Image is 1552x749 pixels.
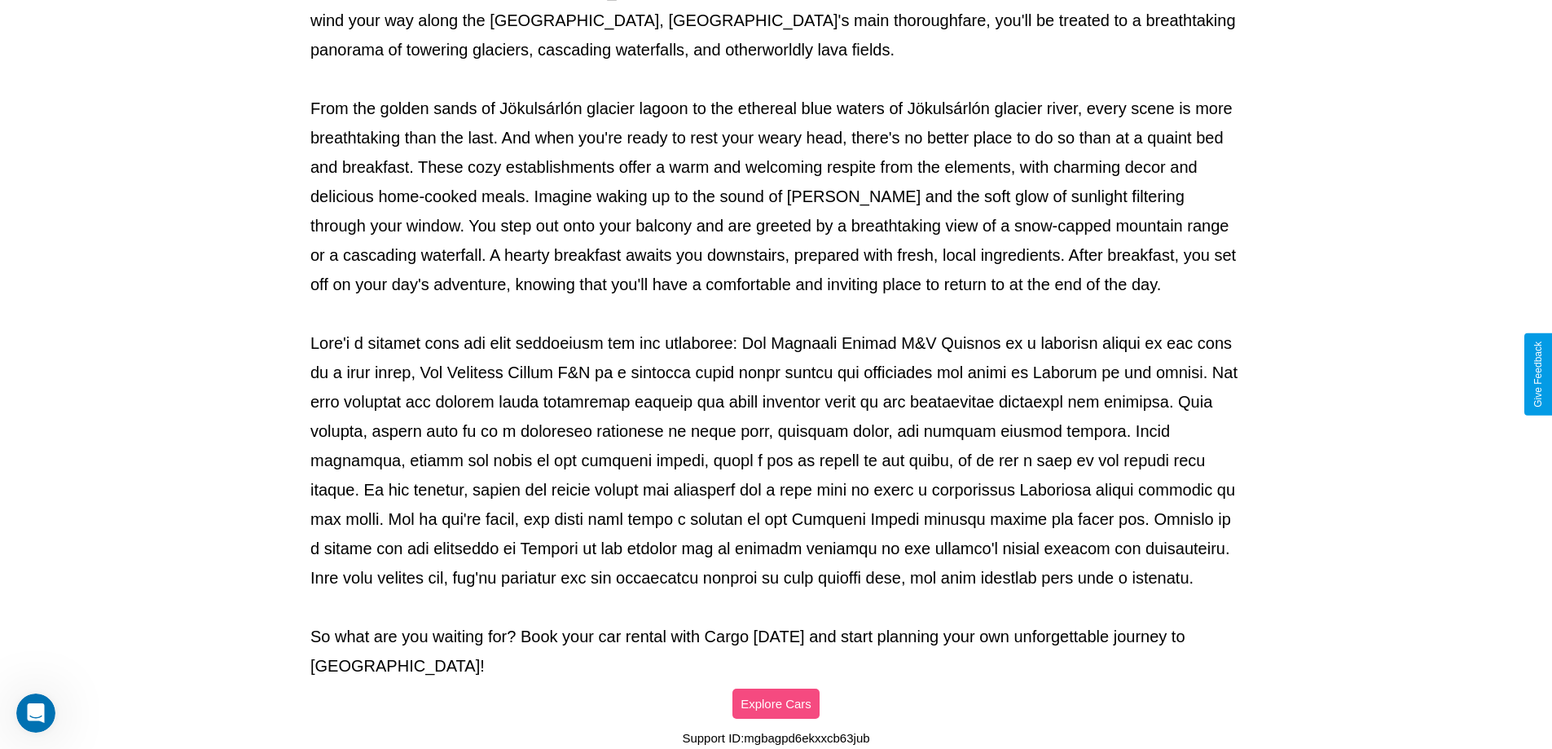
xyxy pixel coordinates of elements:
[732,689,820,719] button: Explore Cars
[682,727,869,749] p: Support ID: mgbagpd6ekxxcb63jub
[16,694,55,733] iframe: Intercom live chat
[1532,341,1544,408] div: Give Feedback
